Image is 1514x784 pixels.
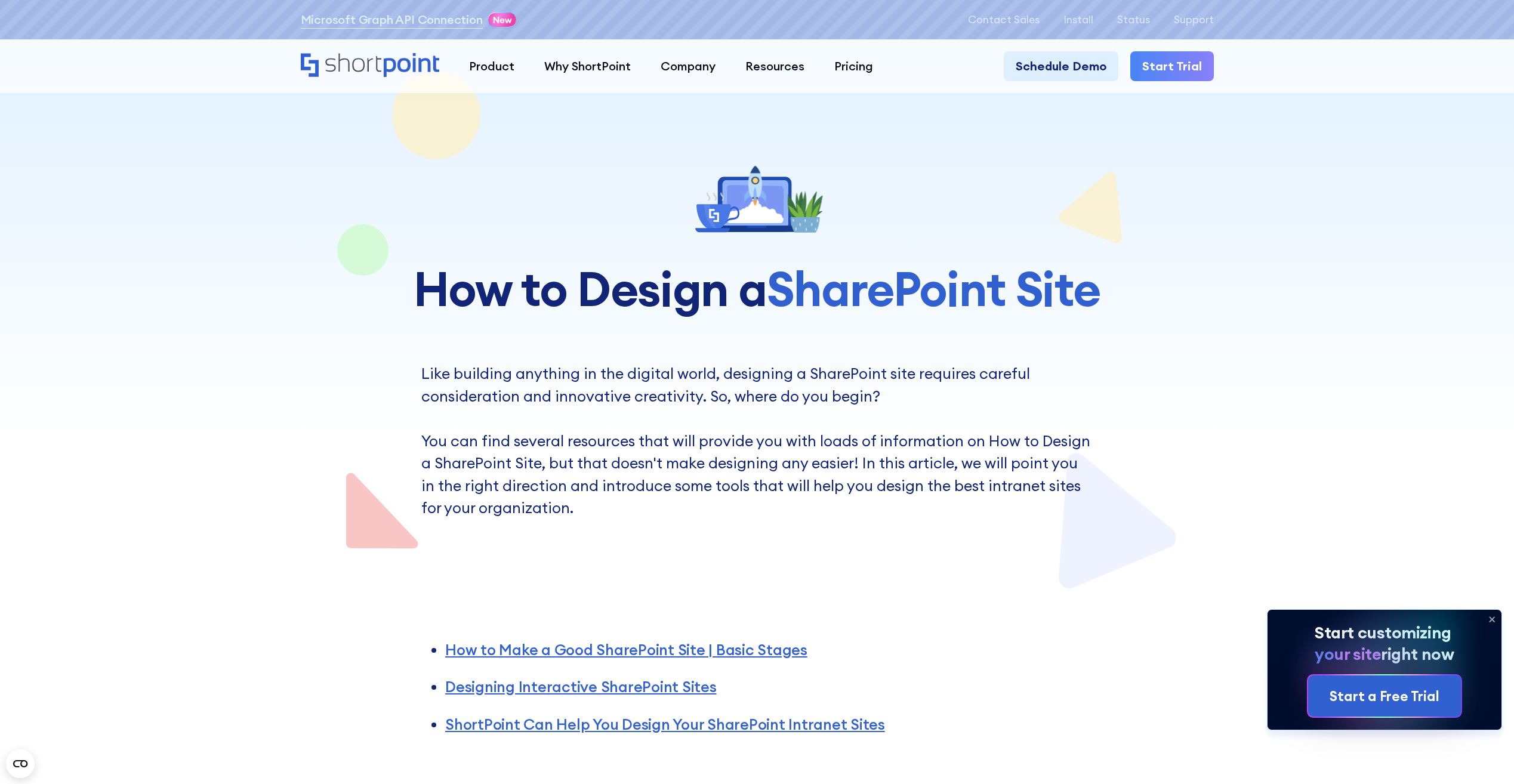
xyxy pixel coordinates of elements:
[301,11,483,29] a: Microsoft Graph API Connection
[819,51,888,81] a: Pricing
[745,57,804,75] div: Resources
[445,640,807,659] a: How to Make a Good SharePoint Site | Basic Stages
[1004,51,1118,81] a: Schedule Demo
[1117,14,1150,26] a: Status
[1330,686,1439,706] div: Start a Free Trial
[469,57,514,75] div: Product
[421,363,1093,520] p: Like building anything in the digital world, designing a SharePoint site requires careful conside...
[301,53,440,79] a: Home
[968,14,1040,26] a: Contact Sales
[730,51,819,81] a: Resources
[529,51,646,81] a: Why ShortPoint
[1130,51,1214,81] a: Start Trial
[544,57,631,75] div: Why ShortPoint
[767,258,1100,319] span: SharePoint Site
[1454,727,1514,784] iframe: Chat Widget
[399,263,1115,315] h1: How to Design a
[646,51,730,81] a: Company
[454,51,529,81] a: Product
[445,677,717,696] a: Designing Interactive SharePoint Sites
[445,715,885,734] a: ShortPoint Can Help You Design Your SharePoint Intranet Sites
[834,57,873,75] div: Pricing
[661,57,716,75] div: Company
[1063,14,1093,26] a: Install
[6,749,35,778] button: Open CMP widget
[1174,14,1214,26] a: Support
[1308,675,1461,717] a: Start a Free Trial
